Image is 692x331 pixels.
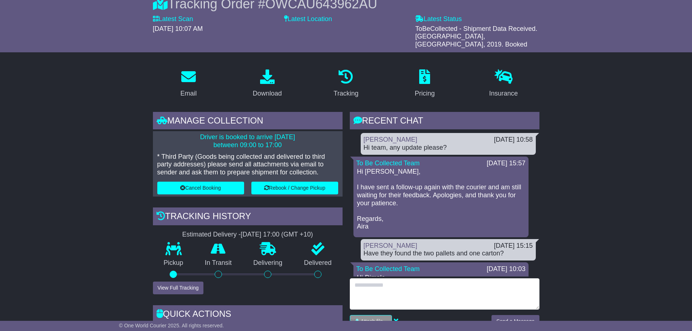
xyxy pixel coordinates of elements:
p: Pickup [153,259,194,267]
button: Send a Message [491,315,539,328]
button: Cancel Booking [157,182,244,194]
a: To Be Collected Team [356,265,420,273]
label: Latest Status [415,15,462,23]
button: Rebook / Change Pickup [251,182,338,194]
a: Download [248,67,287,101]
p: Delivered [293,259,343,267]
span: © One World Courier 2025. All rights reserved. [119,323,224,328]
p: Hi Dimple, [357,274,525,282]
a: [PERSON_NAME] [364,242,417,249]
div: [DATE] 17:00 (GMT +10) [241,231,313,239]
p: Driver is booked to arrive [DATE] between 09:00 to 17:00 [157,133,338,149]
a: [PERSON_NAME] [364,136,417,143]
p: Hi [PERSON_NAME], I have sent a follow-up again with the courier and am still waiting for their f... [357,168,525,231]
a: Tracking [329,67,363,101]
div: Quick Actions [153,305,343,325]
div: Tracking history [153,207,343,227]
a: Insurance [485,67,523,101]
a: Pricing [410,67,440,101]
div: Download [253,89,282,98]
a: To Be Collected Team [356,160,420,167]
div: Have they found the two pallets and one carton? [364,250,533,258]
p: Delivering [243,259,294,267]
div: [DATE] 15:57 [487,160,526,167]
div: [DATE] 10:03 [487,265,526,273]
div: Pricing [415,89,435,98]
label: Latest Scan [153,15,193,23]
div: [DATE] 10:58 [494,136,533,144]
p: In Transit [194,259,243,267]
p: * Third Party (Goods being collected and delivered to third party addresses) please send all atta... [157,153,338,177]
div: Manage collection [153,112,343,132]
div: Insurance [489,89,518,98]
button: View Full Tracking [153,282,203,294]
span: ToBeCollected - Shipment Data Received. [GEOGRAPHIC_DATA], [GEOGRAPHIC_DATA], 2019. Booked [415,25,537,48]
div: Tracking [333,89,358,98]
div: Estimated Delivery - [153,231,343,239]
span: [DATE] 10:07 AM [153,25,203,32]
label: Latest Location [284,15,332,23]
div: Hi team, any update please? [364,144,533,152]
div: [DATE] 15:15 [494,242,533,250]
div: Email [180,89,197,98]
div: RECENT CHAT [350,112,539,132]
a: Email [175,67,201,101]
